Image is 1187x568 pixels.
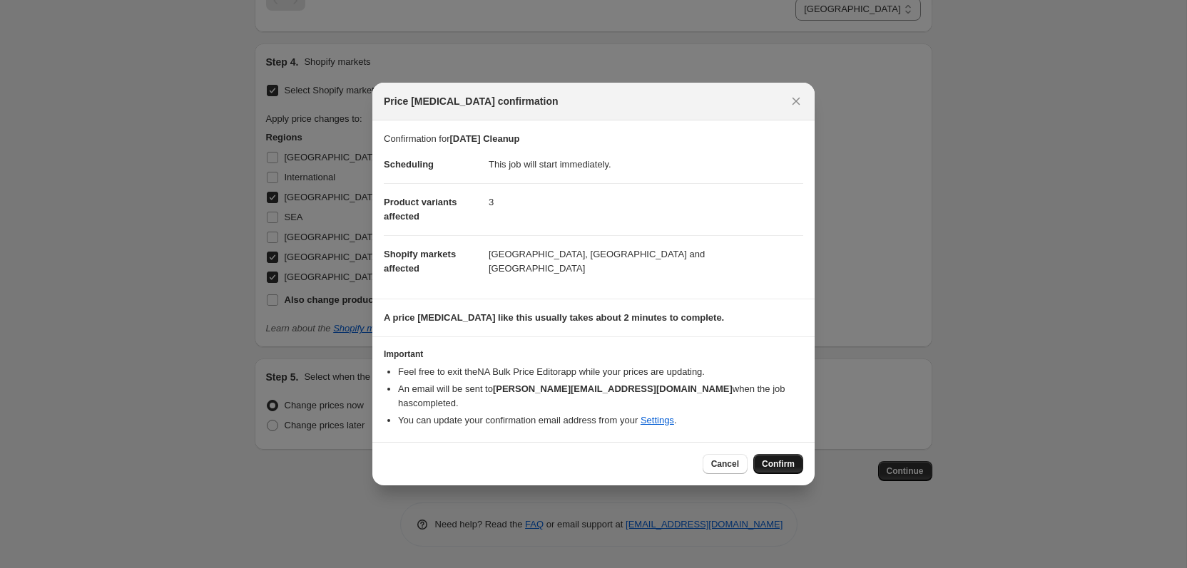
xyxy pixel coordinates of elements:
a: Settings [641,415,674,425]
dd: [GEOGRAPHIC_DATA], [GEOGRAPHIC_DATA] and [GEOGRAPHIC_DATA] [489,235,803,287]
button: Confirm [753,454,803,474]
li: Feel free to exit the NA Bulk Price Editor app while your prices are updating. [398,365,803,379]
button: Close [786,91,806,111]
b: [PERSON_NAME][EMAIL_ADDRESS][DOMAIN_NAME] [493,383,733,394]
b: [DATE] Cleanup [449,133,519,144]
b: A price [MEDICAL_DATA] like this usually takes about 2 minutes to complete. [384,312,724,323]
li: An email will be sent to when the job has completed . [398,382,803,410]
dd: 3 [489,183,803,221]
dd: This job will start immediately. [489,146,803,183]
button: Cancel [703,454,748,474]
span: Price [MEDICAL_DATA] confirmation [384,94,559,108]
span: Scheduling [384,159,434,170]
li: You can update your confirmation email address from your . [398,413,803,428]
span: Shopify markets affected [384,249,456,274]
span: Product variants affected [384,197,457,222]
span: Cancel [711,458,739,470]
span: Confirm [762,458,795,470]
p: Confirmation for [384,132,803,146]
h3: Important [384,348,803,360]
